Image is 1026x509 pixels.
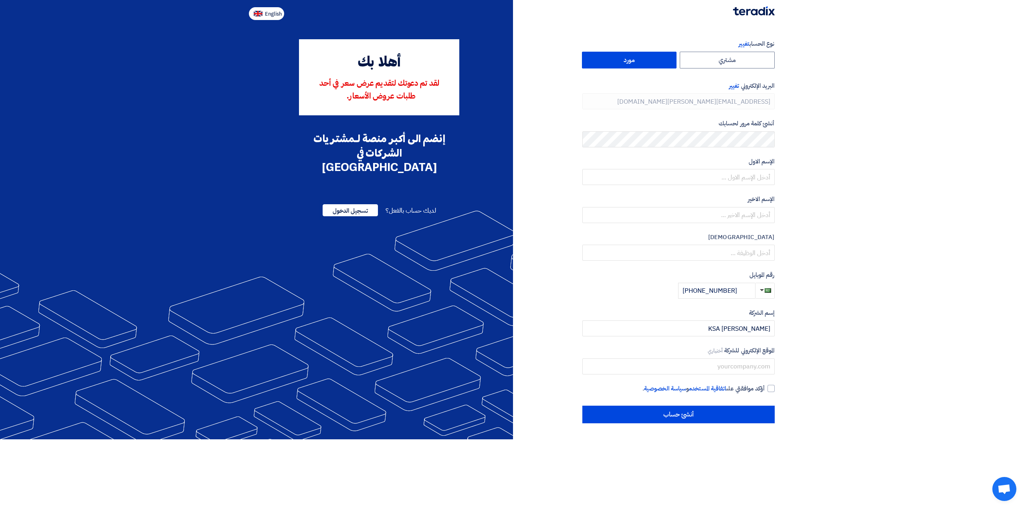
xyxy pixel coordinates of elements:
[582,39,775,48] label: نوع الحساب
[582,320,775,336] input: أدخل إسم الشركة ...
[254,11,263,17] img: en-US.png
[323,204,378,216] span: تسجيل الدخول
[582,406,775,423] input: أنشئ حساب
[678,283,755,299] input: أدخل رقم الموبايل ...
[582,346,775,355] label: الموقع الإلكتروني للشركة
[582,157,775,166] label: الإسم الاول
[739,39,749,48] span: تغيير
[582,308,775,318] label: إسم الشركة
[582,52,677,68] label: مورد
[729,81,739,90] span: تغيير
[265,11,282,17] span: English
[582,93,775,109] input: أدخل بريد العمل الإلكتروني الخاص بك ...
[582,169,775,185] input: أدخل الإسم الاول ...
[708,347,723,354] span: أختياري
[582,195,775,204] label: الإسم الاخير
[582,81,775,91] label: البريد الإلكتروني
[582,119,775,128] label: أنشئ كلمة مرور لحسابك
[582,270,775,280] label: رقم الموبايل
[689,384,726,393] a: اتفاقية المستخدم
[386,206,436,215] span: لديك حساب بالفعل؟
[582,358,775,374] input: yourcompany.com
[733,6,775,16] img: Teradix logo
[582,233,775,242] label: [DEMOGRAPHIC_DATA]
[582,245,775,261] input: أدخل الوظيفة ...
[644,384,686,393] a: سياسة الخصوصية
[582,207,775,223] input: أدخل الإسم الاخير ...
[992,477,1016,501] a: Open chat
[319,80,439,101] span: لقد تم دعوتك لتقديم عرض سعر في أحد طلبات عروض الأسعار.
[299,131,459,175] div: إنضم الى أكبر منصة لـمشتريات الشركات في [GEOGRAPHIC_DATA]
[680,52,775,68] label: مشتري
[310,52,448,74] div: أهلا بك
[249,7,284,20] button: English
[642,384,765,393] span: أؤكد موافقتي على و .
[323,206,378,215] a: تسجيل الدخول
